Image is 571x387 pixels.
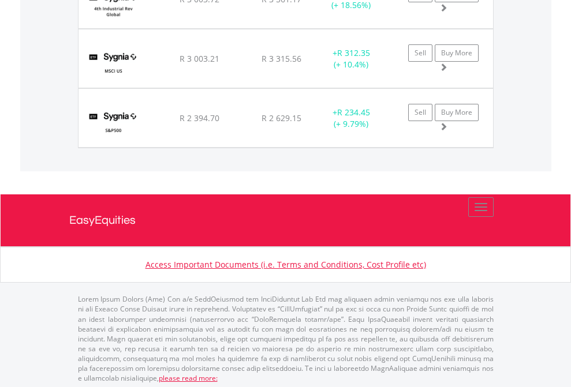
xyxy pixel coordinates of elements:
a: EasyEquities [69,194,502,246]
span: R 234.45 [337,107,370,118]
a: Sell [408,44,432,62]
span: R 3 315.56 [262,53,301,64]
span: R 2 629.15 [262,112,301,123]
img: TFSA.SYGUS.png [84,44,143,85]
div: + (+ 10.4%) [315,47,387,70]
img: TFSA.SYG500.png [84,103,143,144]
div: + (+ 9.79%) [315,107,387,130]
a: Access Important Documents (i.e. Terms and Conditions, Cost Profile etc) [145,259,426,270]
a: Sell [408,104,432,121]
a: Buy More [435,44,479,62]
span: R 312.35 [337,47,370,58]
span: R 2 394.70 [180,112,219,123]
a: please read more: [159,373,218,383]
p: Lorem Ipsum Dolors (Ame) Con a/e SeddOeiusmod tem InciDiduntut Lab Etd mag aliquaen admin veniamq... [78,294,494,383]
span: R 3 003.21 [180,53,219,64]
a: Buy More [435,104,479,121]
